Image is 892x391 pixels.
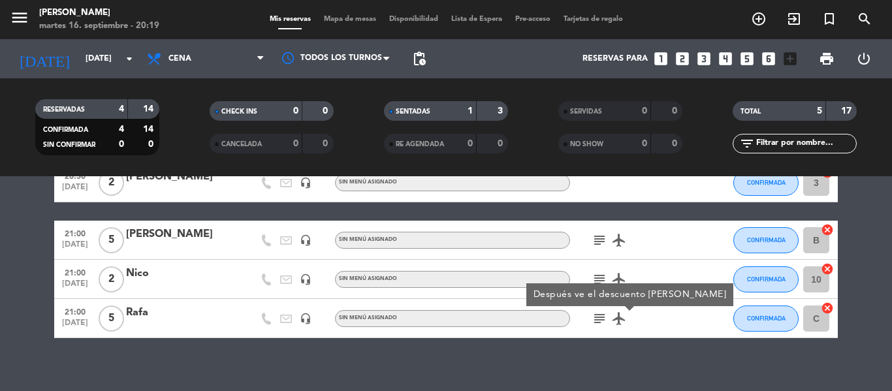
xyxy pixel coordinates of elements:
[611,272,627,287] i: airplanemode_active
[99,266,124,292] span: 2
[339,237,397,242] span: Sin menú asignado
[717,50,734,67] i: looks_4
[857,11,872,27] i: search
[143,104,156,114] strong: 14
[411,51,427,67] span: pending_actions
[751,11,767,27] i: add_circle_outline
[557,16,629,23] span: Tarjetas de regalo
[786,11,802,27] i: exit_to_app
[733,266,799,292] button: CONFIRMADA
[592,311,607,326] i: subject
[43,106,85,113] span: RESERVADAS
[821,262,834,275] i: cancel
[99,305,124,332] span: 5
[396,141,444,148] span: RE AGENDADA
[339,315,397,321] span: Sin menú asignado
[99,227,124,253] span: 5
[293,139,298,148] strong: 0
[672,139,680,148] strong: 0
[445,16,509,23] span: Lista de Espera
[733,227,799,253] button: CONFIRMADA
[733,305,799,332] button: CONFIRMADA
[672,106,680,116] strong: 0
[99,170,124,196] span: 2
[841,106,854,116] strong: 17
[59,264,91,279] span: 21:00
[856,51,872,67] i: power_settings_new
[119,125,124,134] strong: 4
[741,108,761,115] span: TOTAL
[821,11,837,27] i: turned_in_not
[739,50,756,67] i: looks_5
[592,232,607,248] i: subject
[300,234,311,246] i: headset_mic
[642,106,647,116] strong: 0
[221,108,257,115] span: CHECK INS
[642,139,647,148] strong: 0
[300,274,311,285] i: headset_mic
[300,177,311,189] i: headset_mic
[39,7,159,20] div: [PERSON_NAME]
[126,304,237,321] div: Rafa
[739,136,755,151] i: filter_list
[59,240,91,255] span: [DATE]
[747,275,786,283] span: CONFIRMADA
[339,180,397,185] span: Sin menú asignado
[323,139,330,148] strong: 0
[383,16,445,23] span: Disponibilidad
[592,272,607,287] i: subject
[293,106,298,116] strong: 0
[126,226,237,243] div: [PERSON_NAME]
[582,54,648,63] span: Reservas para
[534,288,727,302] div: Después ve el descuento [PERSON_NAME]
[817,106,822,116] strong: 5
[652,50,669,67] i: looks_one
[747,315,786,322] span: CONFIRMADA
[43,127,88,133] span: CONFIRMADA
[468,139,473,148] strong: 0
[126,265,237,282] div: Nico
[674,50,691,67] i: looks_two
[59,225,91,240] span: 21:00
[695,50,712,67] i: looks_3
[10,44,79,73] i: [DATE]
[819,51,835,67] span: print
[221,141,262,148] span: CANCELADA
[396,108,430,115] span: SENTADAS
[263,16,317,23] span: Mis reservas
[782,50,799,67] i: add_box
[168,54,191,63] span: Cena
[59,304,91,319] span: 21:00
[498,139,505,148] strong: 0
[760,50,777,67] i: looks_6
[509,16,557,23] span: Pre-acceso
[10,8,29,32] button: menu
[498,106,505,116] strong: 3
[317,16,383,23] span: Mapa de mesas
[43,142,95,148] span: SIN CONFIRMAR
[119,140,124,149] strong: 0
[143,125,156,134] strong: 14
[59,279,91,294] span: [DATE]
[119,104,124,114] strong: 4
[339,276,397,281] span: Sin menú asignado
[323,106,330,116] strong: 0
[148,140,156,149] strong: 0
[747,236,786,243] span: CONFIRMADA
[468,106,473,116] strong: 1
[845,39,882,78] div: LOG OUT
[570,108,602,115] span: SERVIDAS
[747,179,786,186] span: CONFIRMADA
[126,168,237,185] div: [PERSON_NAME]
[611,311,627,326] i: airplanemode_active
[611,232,627,248] i: airplanemode_active
[821,223,834,236] i: cancel
[10,8,29,27] i: menu
[755,136,856,151] input: Filtrar por nombre...
[121,51,137,67] i: arrow_drop_down
[570,141,603,148] span: NO SHOW
[733,170,799,196] button: CONFIRMADA
[59,319,91,334] span: [DATE]
[821,302,834,315] i: cancel
[300,313,311,324] i: headset_mic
